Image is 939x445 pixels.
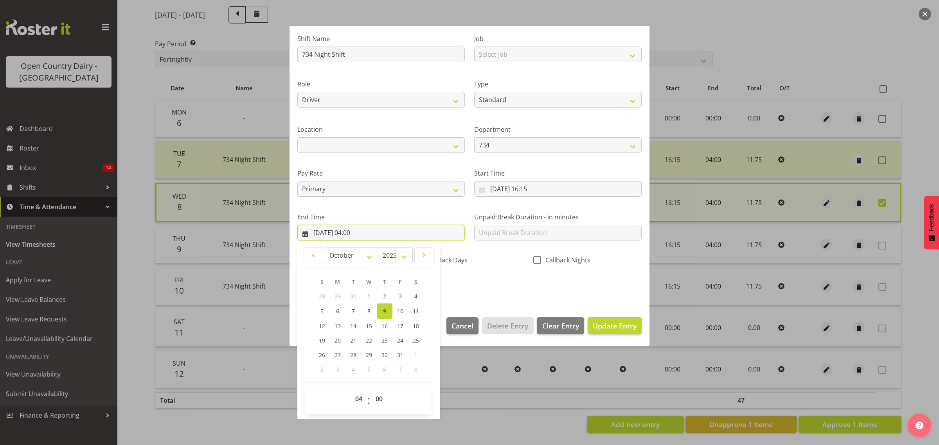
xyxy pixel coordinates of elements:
[352,366,355,373] span: 4
[361,333,377,348] a: 22
[366,337,372,344] span: 22
[330,319,345,333] a: 13
[297,212,465,222] label: End Time
[537,317,584,334] button: Clear Entry
[474,169,642,178] label: Start Time
[397,337,403,344] span: 24
[474,181,642,197] input: Click to select...
[399,366,402,373] span: 7
[361,348,377,362] a: 29
[330,333,345,348] a: 20
[392,289,408,303] a: 3
[336,307,339,315] span: 6
[381,322,388,330] span: 16
[350,337,356,344] span: 21
[345,348,361,362] a: 28
[297,169,465,178] label: Pay Rate
[399,292,402,300] span: 3
[361,319,377,333] a: 15
[408,303,424,319] a: 11
[345,319,361,333] a: 14
[350,351,356,359] span: 28
[383,292,386,300] span: 2
[352,307,355,315] span: 7
[350,292,356,300] span: 30
[408,333,424,348] a: 25
[366,278,371,285] span: W
[392,333,408,348] a: 24
[474,225,642,240] input: Unpaid Break Duration
[297,125,465,134] label: Location
[413,322,419,330] span: 18
[297,34,465,43] label: Shift Name
[414,278,417,285] span: S
[452,321,473,331] span: Cancel
[314,319,330,333] a: 12
[474,34,642,43] label: Job
[392,348,408,362] a: 31
[928,204,935,231] span: Feedback
[320,307,324,315] span: 5
[392,319,408,333] a: 17
[345,333,361,348] a: 21
[413,307,419,315] span: 11
[352,278,355,285] span: T
[336,366,339,373] span: 3
[408,289,424,303] a: 4
[335,292,341,300] span: 29
[366,322,372,330] span: 15
[413,337,419,344] span: 25
[361,289,377,303] a: 1
[542,321,579,331] span: Clear Entry
[414,351,417,359] span: 1
[408,319,424,333] a: 18
[335,278,340,285] span: M
[367,307,371,315] span: 8
[377,303,392,319] a: 9
[335,351,341,359] span: 27
[319,351,325,359] span: 26
[474,125,642,134] label: Department
[319,337,325,344] span: 19
[381,351,388,359] span: 30
[367,391,370,411] span: :
[297,79,465,89] label: Role
[377,348,392,362] a: 30
[541,256,590,264] span: Callback Nights
[335,337,341,344] span: 20
[381,337,388,344] span: 23
[392,303,408,319] a: 10
[487,321,528,331] span: Delete Entry
[330,303,345,319] a: 6
[377,289,392,303] a: 2
[924,196,939,249] button: Feedback - Show survey
[361,303,377,319] a: 8
[366,351,372,359] span: 29
[397,322,403,330] span: 17
[446,317,478,334] button: Cancel
[367,366,371,373] span: 5
[314,348,330,362] a: 26
[320,278,324,285] span: S
[367,292,371,300] span: 1
[330,348,345,362] a: 27
[474,79,642,89] label: Type
[474,212,642,222] label: Unpaid Break Duration - in minutes
[397,307,403,315] span: 10
[383,307,386,315] span: 9
[383,366,386,373] span: 6
[345,303,361,319] a: 7
[423,256,468,264] span: CallBack Days
[319,322,325,330] span: 12
[377,319,392,333] a: 16
[350,322,356,330] span: 14
[377,333,392,348] a: 23
[916,422,923,429] img: help-xxl-2.png
[319,292,325,300] span: 28
[588,317,642,334] button: Update Entry
[399,278,401,285] span: F
[383,278,386,285] span: T
[397,351,403,359] span: 31
[482,317,533,334] button: Delete Entry
[320,366,324,373] span: 2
